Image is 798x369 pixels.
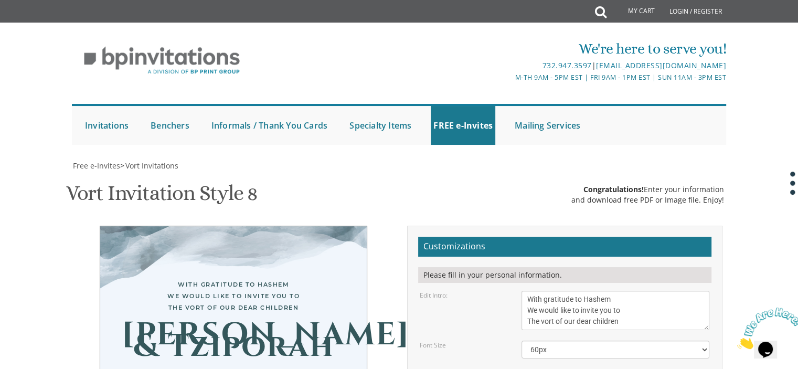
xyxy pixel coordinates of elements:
[82,106,131,145] a: Invitations
[66,182,258,213] h1: Vort Invitation Style 8
[148,106,192,145] a: Benchers
[571,184,724,195] div: Enter your information
[347,106,414,145] a: Specialty Items
[72,161,120,171] a: Free e-Invites
[522,291,709,330] textarea: With gratitude to Hashem We would like to invite you to The vort of our dear children
[72,39,252,82] img: BP Invitation Loft
[209,106,330,145] a: Informals / Thank You Cards
[291,59,726,72] div: |
[571,195,724,205] div: and download free PDF or Image file. Enjoy!
[291,38,726,59] div: We're here to serve you!
[418,237,711,257] h2: Customizations
[512,106,583,145] a: Mailing Services
[431,106,495,145] a: FREE e-Invites
[73,161,120,171] span: Free e-Invites
[542,60,591,70] a: 732.947.3597
[420,291,448,300] label: Edit Intro:
[125,161,178,171] span: Vort Invitations
[121,279,346,313] div: With gratitude to Hashem We would like to invite you to The vort of our dear children
[605,1,662,22] a: My Cart
[420,341,446,350] label: Font Size
[418,267,711,283] div: Please fill in your personal information.
[4,4,69,46] img: Chat attention grabber
[583,184,644,194] span: Congratulations!
[120,161,178,171] span: >
[124,161,178,171] a: Vort Invitations
[596,60,726,70] a: [EMAIL_ADDRESS][DOMAIN_NAME]
[291,72,726,83] div: M-Th 9am - 5pm EST | Fri 9am - 1pm EST | Sun 11am - 3pm EST
[733,303,798,353] iframe: chat widget
[121,329,346,352] div: [PERSON_NAME] & Tziporah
